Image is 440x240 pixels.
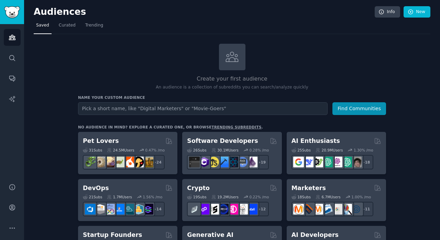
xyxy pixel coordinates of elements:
h3: Name your custom audience [78,95,386,100]
h2: Startup Founders [83,231,142,239]
h2: Pet Lovers [83,137,119,145]
img: PetAdvice [133,157,144,167]
input: Pick a short name, like "Digital Marketers" or "Movie-Goers" [78,102,328,115]
div: 0.28 % /mo [250,148,269,153]
img: elixir [247,157,257,167]
span: Trending [85,22,103,29]
img: defiblockchain [228,204,238,215]
h2: Software Developers [187,137,258,145]
img: 0xPolygon [199,204,209,215]
img: PlatformEngineers [143,204,153,215]
img: reactnative [228,157,238,167]
img: leopardgeckos [104,157,115,167]
h2: Create your first audience [78,75,386,83]
img: azuredevops [85,204,96,215]
h2: AI Developers [291,231,339,239]
div: 20.9M Users [316,148,343,153]
div: 19.2M Users [211,195,239,199]
div: 1.56 % /mo [143,195,163,199]
div: 21 Sub s [83,195,102,199]
img: CryptoNews [237,204,248,215]
img: googleads [332,204,342,215]
div: + 18 [359,155,373,169]
p: An audience is a collection of subreddits you can search/analyze quickly [78,84,386,91]
img: ballpython [95,157,105,167]
div: 0.47 % /mo [145,148,165,153]
div: 30.1M Users [211,148,239,153]
a: Info [375,6,400,18]
img: herpetology [85,157,96,167]
a: Saved [34,20,52,34]
div: 19 Sub s [187,195,206,199]
div: No audience in mind? Explore a curated one, or browse . [78,125,263,129]
h2: DevOps [83,184,109,192]
img: content_marketing [293,204,304,215]
a: New [404,6,430,18]
img: turtle [114,157,124,167]
h2: Audiences [34,7,375,18]
img: web3 [218,204,229,215]
img: iOSProgramming [218,157,229,167]
div: 0.22 % /mo [250,195,269,199]
img: AskComputerScience [237,157,248,167]
div: + 11 [359,202,373,216]
img: csharp [199,157,209,167]
img: cockatiel [123,157,134,167]
div: 25 Sub s [291,148,311,153]
img: Emailmarketing [322,204,333,215]
span: Saved [36,22,49,29]
img: GoogleGeminiAI [293,157,304,167]
div: 18 Sub s [291,195,311,199]
div: 24.5M Users [107,148,134,153]
div: 1.30 % /mo [354,148,373,153]
img: DevOpsLinks [114,204,124,215]
h2: Generative AI [187,231,233,239]
img: MarketingResearch [341,204,352,215]
img: learnjavascript [208,157,219,167]
img: OpenAIDev [332,157,342,167]
img: ethstaker [208,204,219,215]
div: 31 Sub s [83,148,102,153]
img: DeepSeek [303,157,313,167]
div: 6.7M Users [316,195,341,199]
img: AWS_Certified_Experts [95,204,105,215]
img: ethfinance [189,204,200,215]
img: OnlineMarketing [351,204,362,215]
div: + 14 [150,202,165,216]
img: chatgpt_prompts_ [341,157,352,167]
div: 26 Sub s [187,148,206,153]
h2: AI Enthusiasts [291,137,340,145]
div: + 12 [254,202,269,216]
img: aws_cdk [133,204,144,215]
div: + 19 [254,155,269,169]
img: ArtificalIntelligence [351,157,362,167]
h2: Marketers [291,184,326,192]
img: AItoolsCatalog [312,157,323,167]
img: Docker_DevOps [104,204,115,215]
a: trending subreddits [211,125,261,129]
img: chatgpt_promptDesign [322,157,333,167]
a: Curated [56,20,78,34]
img: dogbreed [143,157,153,167]
img: AskMarketing [312,204,323,215]
button: Find Communities [332,102,386,115]
img: bigseo [303,204,313,215]
div: + 24 [150,155,165,169]
div: 1.00 % /mo [351,195,371,199]
div: 1.7M Users [107,195,132,199]
img: defi_ [247,204,257,215]
img: platformengineering [123,204,134,215]
span: Curated [59,22,76,29]
img: software [189,157,200,167]
h2: Crypto [187,184,210,192]
img: GummySearch logo [4,6,20,18]
a: Trending [83,20,106,34]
